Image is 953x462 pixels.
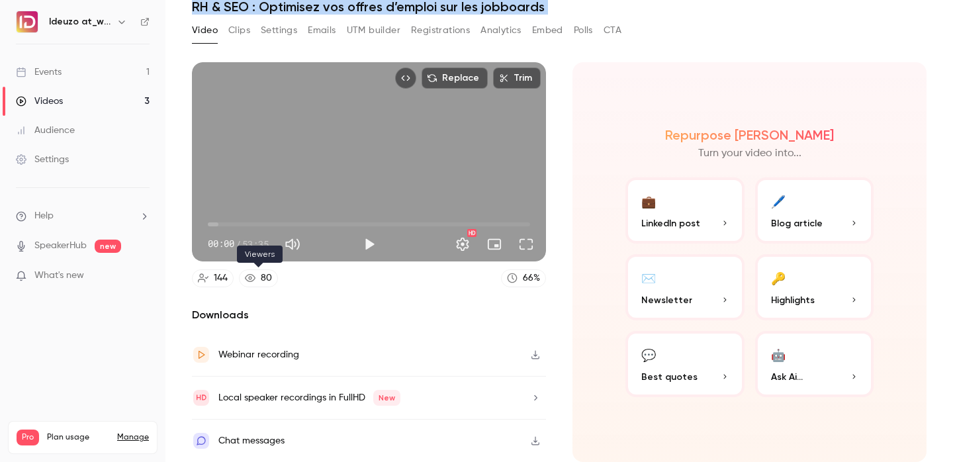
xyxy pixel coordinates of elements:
button: Full screen [513,231,539,257]
button: CTA [604,20,621,41]
button: Polls [574,20,593,41]
button: Embed video [395,68,416,89]
div: 80 [261,271,272,285]
div: 🖊️ [771,191,786,211]
a: Manage [117,432,149,443]
button: Clips [228,20,250,41]
button: Settings [449,231,476,257]
span: What's new [34,269,84,283]
span: Newsletter [641,293,692,307]
button: Analytics [480,20,522,41]
span: new [95,240,121,253]
span: Blog article [771,216,823,230]
div: Audience [16,124,75,137]
button: 💼LinkedIn post [625,177,745,244]
div: HD [467,229,476,237]
button: Turn on miniplayer [481,231,508,257]
span: 53:35 [242,237,269,251]
div: ✉️ [641,267,656,288]
h6: Ideuzo at_work [49,15,111,28]
a: 80 [239,269,278,287]
div: 00:00 [208,237,269,251]
button: UTM builder [347,20,400,41]
div: Events [16,66,62,79]
div: 💼 [641,191,656,211]
div: 🤖 [771,344,786,365]
li: help-dropdown-opener [16,209,150,223]
a: 66% [501,269,546,287]
a: 144 [192,269,234,287]
span: Plan usage [47,432,109,443]
iframe: Noticeable Trigger [134,270,150,282]
span: Pro [17,430,39,445]
a: SpeakerHub [34,239,87,253]
button: 🔑Highlights [755,254,874,320]
div: 144 [214,271,228,285]
p: Turn your video into... [698,146,801,162]
div: Videos [16,95,63,108]
div: Local speaker recordings in FullHD [218,390,400,406]
div: 💬 [641,344,656,365]
button: Mute [279,231,306,257]
button: 🖊️Blog article [755,177,874,244]
span: New [373,390,400,406]
button: Settings [261,20,297,41]
button: Embed [532,20,563,41]
button: 🤖Ask Ai... [755,331,874,397]
button: Registrations [411,20,470,41]
button: ✉️Newsletter [625,254,745,320]
h2: Repurpose [PERSON_NAME] [665,127,834,143]
div: 🔑 [771,267,786,288]
span: Best quotes [641,370,698,384]
span: Highlights [771,293,815,307]
h2: Downloads [192,307,546,323]
button: Trim [493,68,541,89]
button: 💬Best quotes [625,331,745,397]
span: LinkedIn post [641,216,700,230]
button: Replace [422,68,488,89]
div: Webinar recording [218,347,299,363]
div: Chat messages [218,433,285,449]
span: / [236,237,241,251]
button: Emails [308,20,336,41]
span: Ask Ai... [771,370,803,384]
span: Help [34,209,54,223]
span: 00:00 [208,237,234,251]
img: Ideuzo at_work [17,11,38,32]
button: Video [192,20,218,41]
div: Settings [16,153,69,166]
div: 66 % [523,271,540,285]
button: Play [356,231,383,257]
